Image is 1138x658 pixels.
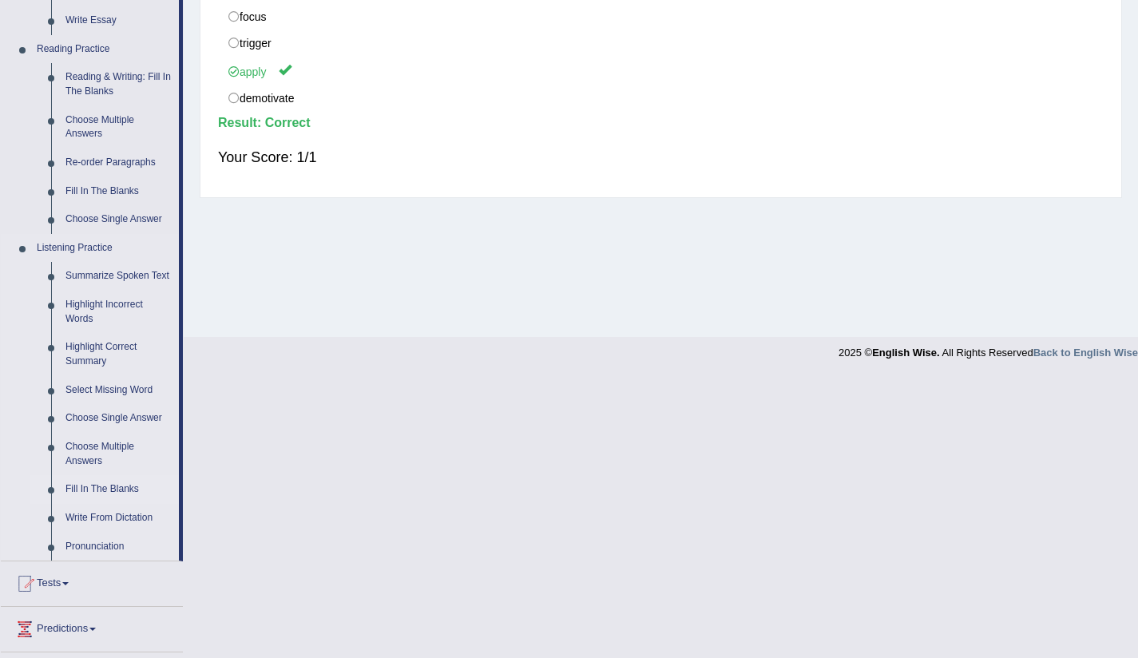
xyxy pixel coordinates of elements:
[58,475,179,504] a: Fill In The Blanks
[65,71,171,97] ya-tr-span: Reading & Writing: Fill In The Blanks
[65,412,162,423] ya-tr-span: Choose Single Answer
[65,14,117,26] ya-tr-span: Write Essay
[37,242,113,253] ya-tr-span: Listening Practice
[58,205,179,234] a: Choose Single Answer
[58,63,179,105] a: Reading & Writing: Fill In The Blanks
[58,376,179,405] a: Select Missing Word
[218,116,261,129] ya-tr-span: Result:
[872,347,939,359] ya-tr-span: English Wise.
[65,384,153,395] ya-tr-span: Select Missing Word
[240,10,266,23] ya-tr-span: focus
[65,441,134,466] ya-tr-span: Choose Multiple Answers
[1,561,183,601] a: Tests
[240,92,294,105] ya-tr-span: demotivate
[37,577,61,589] ya-tr-span: Tests
[65,213,162,224] ya-tr-span: Choose Single Answer
[30,234,179,263] a: Listening Practice
[58,262,179,291] a: Summarize Spoken Text
[37,623,88,635] ya-tr-span: Predictions
[65,299,143,324] ya-tr-span: Highlight Incorrect Words
[58,6,179,35] a: Write Essay
[58,333,179,375] a: Highlight Correct Summary
[240,65,266,78] ya-tr-span: apply
[58,291,179,333] a: Highlight Incorrect Words
[58,404,179,433] a: Choose Single Answer
[240,37,272,50] ya-tr-span: trigger
[65,185,139,196] ya-tr-span: Fill In The Blanks
[65,114,134,140] ya-tr-span: Choose Multiple Answers
[1033,347,1138,359] a: Back to English Wise
[65,512,153,523] ya-tr-span: Write From Dictation
[1,607,183,647] a: Predictions
[839,347,872,359] ya-tr-span: 2025 ©
[58,106,179,149] a: Choose Multiple Answers
[65,541,124,552] ya-tr-span: Pronunciation
[65,341,137,367] ya-tr-span: Highlight Correct Summary
[942,347,1033,359] ya-tr-span: All Rights Reserved
[58,533,179,561] a: Pronunciation
[65,157,156,168] ya-tr-span: Re-order Paragraphs
[58,504,179,533] a: Write From Dictation
[58,177,179,206] a: Fill In The Blanks
[65,270,169,281] ya-tr-span: Summarize Spoken Text
[58,433,179,475] a: Choose Multiple Answers
[218,149,316,165] ya-tr-span: Your Score: 1/1
[37,43,109,54] ya-tr-span: Reading Practice
[30,35,179,64] a: Reading Practice
[65,483,139,494] ya-tr-span: Fill In The Blanks
[58,149,179,177] a: Re-order Paragraphs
